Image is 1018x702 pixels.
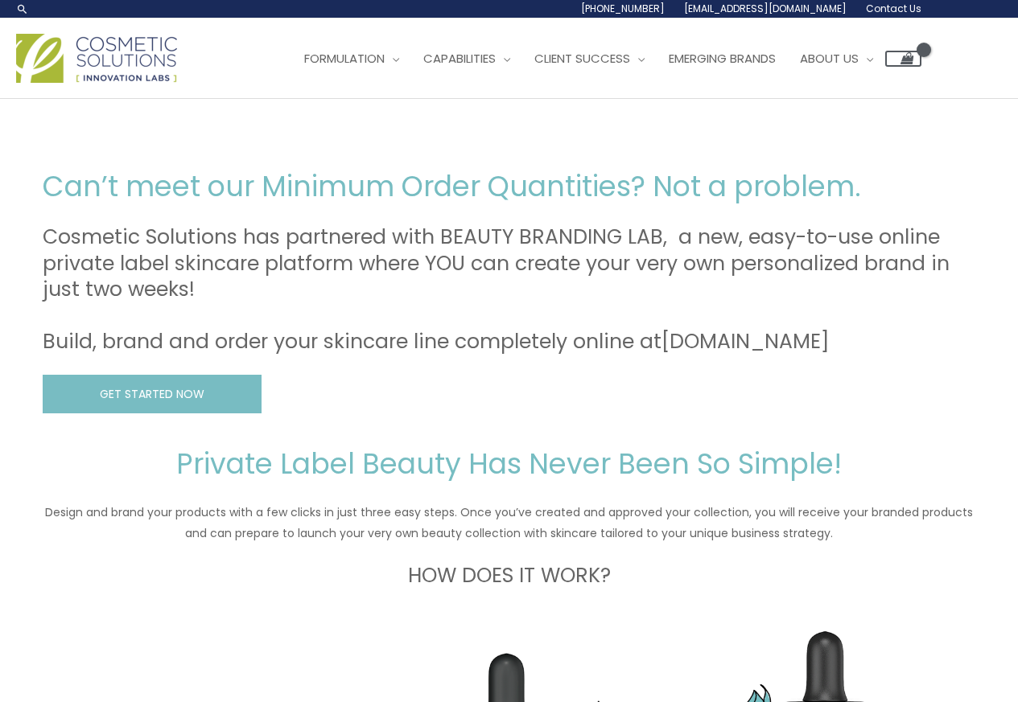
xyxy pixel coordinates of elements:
a: View Shopping Cart, empty [885,51,921,67]
a: Capabilities [411,35,522,83]
span: Capabilities [423,50,496,67]
a: [DOMAIN_NAME] [661,327,830,355]
h2: Private Label Beauty Has Never Been So Simple! [43,445,976,482]
a: Client Success [522,35,657,83]
p: Design and brand your products with a few clicks in just three easy steps. Once you’ve created an... [43,502,976,544]
span: Formulation [304,50,385,67]
span: Client Success [534,50,630,67]
h2: Can’t meet our Minimum Order Quantities? Not a problem. [43,168,976,205]
span: [EMAIL_ADDRESS][DOMAIN_NAME] [684,2,847,15]
h3: Cosmetic Solutions has partnered with BEAUTY BRANDING LAB, a new, easy-to-use online private labe... [43,224,976,355]
a: Formulation [292,35,411,83]
h3: HOW DOES IT WORK? [43,563,976,589]
a: GET STARTED NOW [43,375,262,414]
a: About Us [788,35,885,83]
img: Cosmetic Solutions Logo [16,34,177,83]
span: Contact Us [866,2,921,15]
span: About Us [800,50,859,67]
span: [PHONE_NUMBER] [581,2,665,15]
a: Emerging Brands [657,35,788,83]
span: Emerging Brands [669,50,776,67]
a: Search icon link [16,2,29,15]
nav: Site Navigation [280,35,921,83]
